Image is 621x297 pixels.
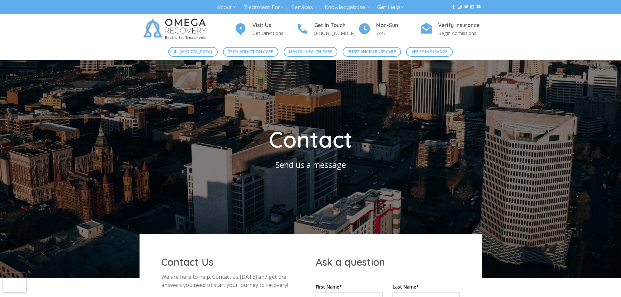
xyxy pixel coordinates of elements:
span: Substance Abuse Care [348,49,396,55]
a: Follow on YouTube [477,5,481,9]
span: Ask a question [316,256,385,268]
span: [MEDICAL_DATA] [180,49,212,55]
h4: Mon-Sun [376,21,420,30]
p: 24/7 [376,29,420,37]
p: Get Directions [252,29,296,37]
span: Send us a message [275,159,346,170]
a: Get Help [377,1,404,13]
span: Contact [269,126,352,153]
p: We are here to help. Contact us [DATE] and get the answers you need to start your journey to reco... [161,273,306,290]
img: Omega Recovery [140,14,213,44]
p: Begin Admissions [438,29,482,37]
a: Knowledgebase [325,1,370,13]
a: Get In Touch [PHONE_NUMBER] [296,21,358,37]
a: Services [291,1,317,13]
a: Follow on Facebook [451,5,455,9]
h4: Get In Touch [314,21,358,30]
a: Follow on Instagram [458,5,462,9]
a: Substance Abuse Care [343,47,401,57]
a: Send us an email [470,5,474,9]
h4: Verify Insurance [438,21,482,30]
label: Last Name* [392,283,460,290]
h4: Visit Us [252,21,296,30]
iframe: reCAPTCHA [3,273,26,292]
a: Mental Health Care [284,47,337,57]
span: Tech Addiction Care [228,49,273,55]
a: Treatment For [244,1,284,13]
a: Verify Insurance [406,47,453,57]
a: Tech Addiction Care [223,47,279,57]
a: Visit Us Get Directions [234,21,296,37]
a: Follow on Twitter [464,5,468,9]
span: Contact Us [161,256,214,268]
label: First Name* [316,283,383,290]
p: [PHONE_NUMBER] [314,29,358,37]
a: About [217,1,236,13]
a: [MEDICAL_DATA] [168,47,218,57]
span: Verify Insurance [412,49,448,55]
a: Verify Insurance Begin Admissions [420,21,482,37]
span: Mental Health Care [289,49,332,55]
